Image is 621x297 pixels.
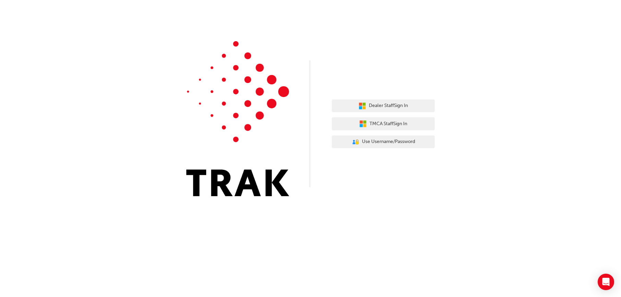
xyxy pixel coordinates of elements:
[186,41,289,196] img: Trak
[598,274,614,290] div: Open Intercom Messenger
[369,102,408,110] span: Dealer Staff Sign In
[332,99,435,112] button: Dealer StaffSign In
[332,135,435,148] button: Use Username/Password
[370,120,407,128] span: TMCA Staff Sign In
[332,117,435,130] button: TMCA StaffSign In
[362,138,415,146] span: Use Username/Password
